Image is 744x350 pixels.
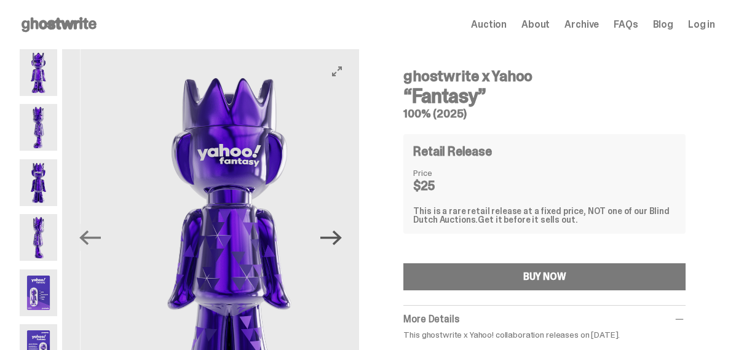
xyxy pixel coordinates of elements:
[564,20,599,30] a: Archive
[20,104,57,151] img: Yahoo-HG---2.png
[403,330,686,339] p: This ghostwrite x Yahoo! collaboration releases on [DATE].
[20,269,57,316] img: Yahoo-HG---5.png
[330,64,344,79] button: View full-screen
[413,145,491,157] h4: Retail Release
[20,214,57,261] img: Yahoo-HG---4.png
[521,20,550,30] a: About
[688,20,715,30] a: Log in
[403,86,686,106] h3: “Fantasy”
[478,214,577,225] span: Get it before it sells out.
[403,263,686,290] button: BUY NOW
[614,20,638,30] a: FAQs
[20,49,57,96] img: Yahoo-HG---1.png
[20,159,57,206] img: Yahoo-HG---3.png
[317,224,344,251] button: Next
[413,169,475,177] dt: Price
[403,69,686,84] h4: ghostwrite x Yahoo
[403,108,686,119] h5: 100% (2025)
[523,272,566,282] div: BUY NOW
[413,180,475,192] dd: $25
[471,20,507,30] a: Auction
[403,312,459,325] span: More Details
[413,207,676,224] div: This is a rare retail release at a fixed price, NOT one of our Blind Dutch Auctions.
[77,224,104,251] button: Previous
[653,20,673,30] a: Blog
